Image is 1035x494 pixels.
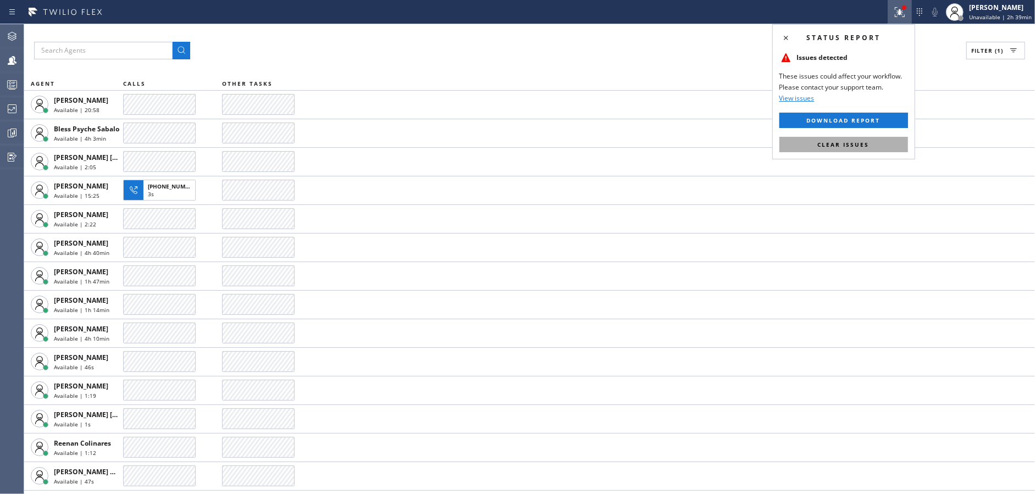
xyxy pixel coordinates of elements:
[54,306,109,314] span: Available | 1h 14min
[54,181,108,191] span: [PERSON_NAME]
[54,238,108,248] span: [PERSON_NAME]
[54,267,108,276] span: [PERSON_NAME]
[54,392,96,399] span: Available | 1:19
[54,277,109,285] span: Available | 1h 47min
[54,163,96,171] span: Available | 2:05
[54,153,164,162] span: [PERSON_NAME] [PERSON_NAME]
[54,220,96,228] span: Available | 2:22
[969,13,1032,21] span: Unavailable | 2h 39min
[31,80,55,87] span: AGENT
[54,478,94,485] span: Available | 47s
[54,410,164,419] span: [PERSON_NAME] [PERSON_NAME]
[54,124,119,134] span: Bless Psyche Sabalo
[966,42,1025,59] button: Filter (1)
[148,190,154,198] span: 3s
[34,42,173,59] input: Search Agents
[54,420,91,428] span: Available | 1s
[54,135,106,142] span: Available | 4h 3min
[54,439,111,448] span: Reenan Colinares
[54,106,99,114] span: Available | 20:58
[54,249,109,257] span: Available | 4h 40min
[54,296,108,305] span: [PERSON_NAME]
[54,449,96,457] span: Available | 1:12
[54,96,108,105] span: [PERSON_NAME]
[123,80,146,87] span: CALLS
[148,182,198,190] span: [PHONE_NUMBER]
[927,4,943,20] button: Mute
[54,363,94,371] span: Available | 46s
[969,3,1032,12] div: [PERSON_NAME]
[222,80,273,87] span: OTHER TASKS
[123,176,199,204] button: [PHONE_NUMBER]3s
[971,47,1003,54] span: Filter (1)
[54,324,108,334] span: [PERSON_NAME]
[54,467,137,476] span: [PERSON_NAME] Guingos
[54,192,99,199] span: Available | 15:25
[54,381,108,391] span: [PERSON_NAME]
[54,335,109,342] span: Available | 4h 10min
[54,210,108,219] span: [PERSON_NAME]
[54,353,108,362] span: [PERSON_NAME]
